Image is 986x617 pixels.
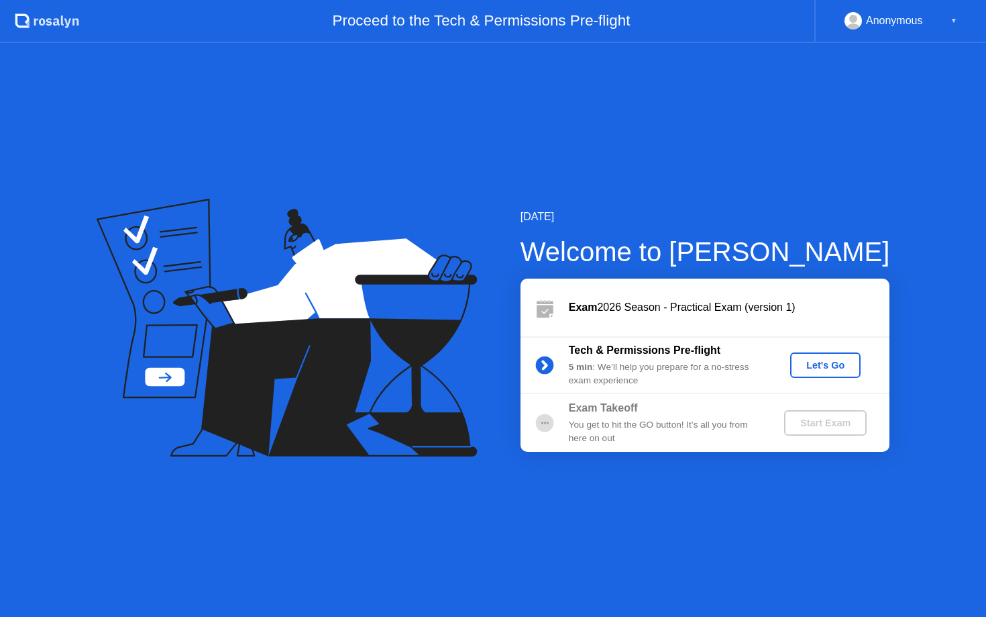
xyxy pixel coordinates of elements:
[521,232,890,272] div: Welcome to [PERSON_NAME]
[950,12,957,30] div: ▼
[784,410,867,436] button: Start Exam
[790,352,861,378] button: Let's Go
[789,418,861,428] div: Start Exam
[866,12,923,30] div: Anonymous
[521,209,890,225] div: [DATE]
[569,299,889,316] div: 2026 Season - Practical Exam (version 1)
[569,418,762,446] div: You get to hit the GO button! It’s all you from here on out
[569,402,638,414] b: Exam Takeoff
[796,360,855,371] div: Let's Go
[569,362,593,372] b: 5 min
[569,301,598,313] b: Exam
[569,344,720,356] b: Tech & Permissions Pre-flight
[569,361,762,388] div: : We’ll help you prepare for a no-stress exam experience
